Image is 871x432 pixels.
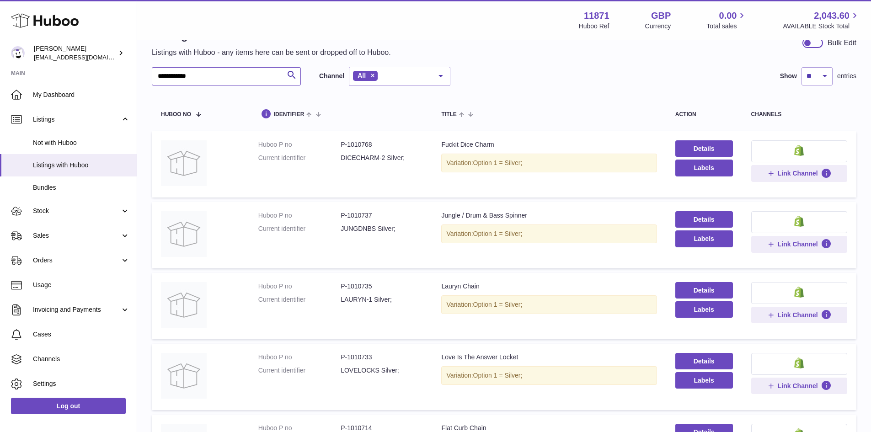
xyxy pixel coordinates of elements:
button: Labels [675,301,733,318]
button: Labels [675,160,733,176]
span: My Dashboard [33,91,130,99]
dd: P-1010733 [341,353,423,362]
div: Variation: [441,366,657,385]
span: Total sales [706,22,747,31]
img: shopify-small.png [794,145,804,156]
dt: Current identifier [258,224,341,233]
span: All [358,72,366,79]
span: Option 1 = Silver; [473,372,523,379]
a: Details [675,353,733,369]
a: 2,043.60 AVAILABLE Stock Total [783,10,860,31]
button: Link Channel [751,236,847,252]
span: entries [837,72,856,80]
p: Listings with Huboo - any items here can be sent or dropped off to Huboo. [152,48,391,58]
div: Variation: [441,295,657,314]
dt: Current identifier [258,366,341,375]
a: Details [675,140,733,157]
img: Lauryn Chain [161,282,207,328]
div: Jungle / Drum & Bass Spinner [441,211,657,220]
a: 0.00 Total sales [706,10,747,31]
span: Link Channel [778,382,818,390]
div: Huboo Ref [579,22,609,31]
dt: Huboo P no [258,140,341,149]
strong: GBP [651,10,671,22]
img: Love Is The Answer Locket [161,353,207,399]
div: Fuckit Dice Charm [441,140,657,149]
span: Listings with Huboo [33,161,130,170]
span: Link Channel [778,169,818,177]
label: Channel [319,72,344,80]
span: 2,043.60 [814,10,850,22]
span: 0.00 [719,10,737,22]
span: [EMAIL_ADDRESS][DOMAIN_NAME] [34,53,134,61]
span: Settings [33,379,130,388]
span: Not with Huboo [33,139,130,147]
button: Link Channel [751,378,847,394]
dd: P-1010768 [341,140,423,149]
a: Details [675,282,733,299]
span: Huboo no [161,112,191,117]
span: Channels [33,355,130,363]
span: Stock [33,207,120,215]
dt: Huboo P no [258,353,341,362]
div: [PERSON_NAME] [34,44,116,62]
div: Currency [645,22,671,31]
span: AVAILABLE Stock Total [783,22,860,31]
img: shopify-small.png [794,357,804,368]
dt: Current identifier [258,295,341,304]
label: Show [780,72,797,80]
span: Option 1 = Silver; [473,230,523,237]
span: identifier [274,112,305,117]
dd: LAURYN-1 Silver; [341,295,423,304]
dt: Huboo P no [258,282,341,291]
button: Link Channel [751,165,847,181]
span: Orders [33,256,120,265]
span: Bundles [33,183,130,192]
span: title [441,112,456,117]
span: Listings [33,115,120,124]
span: Link Channel [778,240,818,248]
dd: JUNGDNBS Silver; [341,224,423,233]
img: shopify-small.png [794,216,804,227]
span: Cases [33,330,130,339]
dd: DICECHARM-2 Silver; [341,154,423,162]
dd: LOVELOCKS Silver; [341,366,423,375]
dt: Current identifier [258,154,341,162]
a: Details [675,211,733,228]
span: Option 1 = Silver; [473,159,523,166]
img: Fuckit Dice Charm [161,140,207,186]
img: Jungle / Drum & Bass Spinner [161,211,207,257]
span: Usage [33,281,130,289]
strong: 11871 [584,10,609,22]
dt: Huboo P no [258,211,341,220]
button: Link Channel [751,307,847,323]
span: Invoicing and Payments [33,305,120,314]
div: Lauryn Chain [441,282,657,291]
img: internalAdmin-11871@internal.huboo.com [11,46,25,60]
a: Log out [11,398,126,414]
button: Labels [675,230,733,247]
span: Option 1 = Silver; [473,301,523,308]
div: Bulk Edit [828,38,856,48]
div: action [675,112,733,117]
div: Variation: [441,154,657,172]
img: shopify-small.png [794,287,804,298]
span: Link Channel [778,311,818,319]
button: Labels [675,372,733,389]
div: channels [751,112,847,117]
div: Variation: [441,224,657,243]
dd: P-1010735 [341,282,423,291]
dd: P-1010737 [341,211,423,220]
span: Sales [33,231,120,240]
div: Love Is The Answer Locket [441,353,657,362]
